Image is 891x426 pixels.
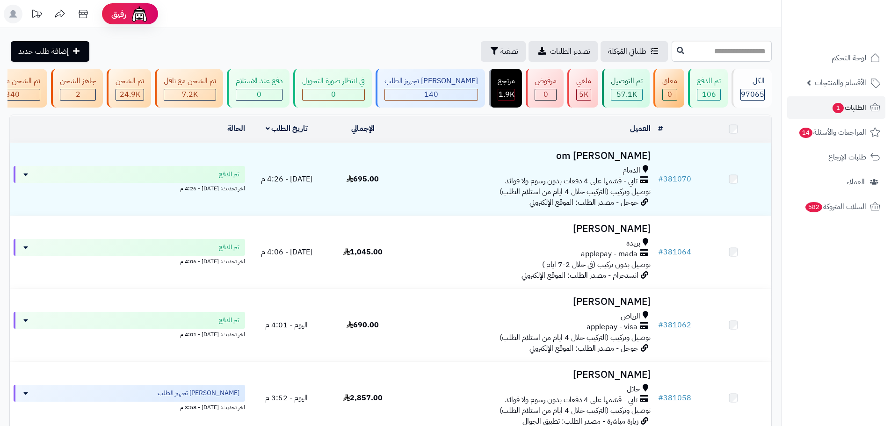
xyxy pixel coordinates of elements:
[787,195,885,218] a: السلات المتروكة582
[105,69,153,108] a: تم الشحن 24.9K
[805,202,823,213] span: 582
[219,170,239,179] span: تم الدفع
[14,402,245,412] div: اخر تحديث: [DATE] - 3:58 م
[611,76,643,87] div: تم التوصيل
[626,238,640,249] span: بريدة
[236,76,283,87] div: دفع عند الاستلام
[587,322,637,332] span: applepay - visa
[667,89,672,100] span: 0
[182,89,198,100] span: 7.2K
[787,146,885,168] a: طلبات الإرجاع
[405,369,651,380] h3: [PERSON_NAME]
[658,319,691,331] a: #381062
[500,405,651,416] span: توصيل وتركيب (التركيب خلال 4 ايام من استلام الطلب)
[529,41,598,62] a: تصدير الطلبات
[498,76,515,87] div: مرتجع
[500,46,518,57] span: تصفية
[535,89,556,100] div: 0
[804,200,866,213] span: السلات المتروكة
[600,69,652,108] a: تم التوصيل 57.1K
[498,89,514,100] div: 1854
[505,176,637,187] span: تابي - قسّمها على 4 دفعات بدون رسوم ولا فوائد
[500,332,651,343] span: توصيل وتركيب (التركيب خلال 4 ايام من استلام الطلب)
[658,173,663,185] span: #
[347,173,379,185] span: 695.00
[236,89,282,100] div: 0
[658,246,691,258] a: #381064
[787,96,885,119] a: الطلبات1
[542,259,651,270] span: توصيل بدون تركيب (في خلال 2-7 ايام )
[11,41,89,62] a: إضافة طلب جديد
[697,76,721,87] div: تم الدفع
[550,46,590,57] span: تصدير الطلبات
[658,392,691,404] a: #381058
[500,186,651,197] span: توصيل وتركيب (التركيب خلال 4 ايام من استلام الطلب)
[658,123,663,134] a: #
[621,311,640,322] span: الرياض
[608,46,646,57] span: طلباتي المُوكلة
[302,76,365,87] div: في انتظار صورة التحويل
[663,89,677,100] div: 0
[343,392,383,404] span: 2,857.00
[405,224,651,234] h3: [PERSON_NAME]
[576,76,591,87] div: ملغي
[832,101,866,114] span: الطلبات
[847,175,865,188] span: العملاء
[130,5,149,23] img: ai-face.png
[740,76,765,87] div: الكل
[6,89,20,100] span: 340
[627,384,640,395] span: حائل
[499,89,514,100] span: 1.9K
[577,89,591,100] div: 5005
[49,69,105,108] a: جاهز للشحن 2
[787,171,885,193] a: العملاء
[261,173,312,185] span: [DATE] - 4:26 م
[343,246,383,258] span: 1,045.00
[18,46,69,57] span: إضافة طلب جديد
[405,296,651,307] h3: [PERSON_NAME]
[581,249,637,260] span: applepay - mada
[730,69,774,108] a: الكل97065
[347,319,379,331] span: 690.00
[60,89,95,100] div: 2
[833,103,844,114] span: 1
[225,69,291,108] a: دفع عند الاستلام 0
[257,89,261,100] span: 0
[219,316,239,325] span: تم الدفع
[662,76,677,87] div: معلق
[164,89,216,100] div: 7222
[741,89,764,100] span: 97065
[384,76,478,87] div: [PERSON_NAME] تجهيز الطلب
[227,123,245,134] a: الحالة
[601,41,668,62] a: طلباتي المُوكلة
[702,89,716,100] span: 106
[630,123,651,134] a: العميل
[565,69,600,108] a: ملغي 5K
[76,89,80,100] span: 2
[14,329,245,339] div: اخر تحديث: [DATE] - 4:01 م
[529,343,638,354] span: جوجل - مصدر الطلب: الموقع الإلكتروني
[658,319,663,331] span: #
[658,173,691,185] a: #381070
[799,128,813,138] span: 14
[579,89,588,100] span: 5K
[116,76,144,87] div: تم الشحن
[261,246,312,258] span: [DATE] - 4:06 م
[616,89,637,100] span: 57.1K
[331,89,336,100] span: 0
[120,89,140,100] span: 24.9K
[522,270,638,281] span: انستجرام - مصدر الطلب: الموقع الإلكتروني
[524,69,565,108] a: مرفوض 0
[219,243,239,252] span: تم الدفع
[266,123,308,134] a: تاريخ الطلب
[686,69,730,108] a: تم الدفع 106
[652,69,686,108] a: معلق 0
[351,123,375,134] a: الإجمالي
[385,89,478,100] div: 140
[787,47,885,69] a: لوحة التحكم
[303,89,364,100] div: 0
[827,22,882,41] img: logo-2.png
[153,69,225,108] a: تم الشحن مع ناقل 7.2K
[505,395,637,405] span: تابي - قسّمها على 4 دفعات بدون رسوم ولا فوائد
[658,392,663,404] span: #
